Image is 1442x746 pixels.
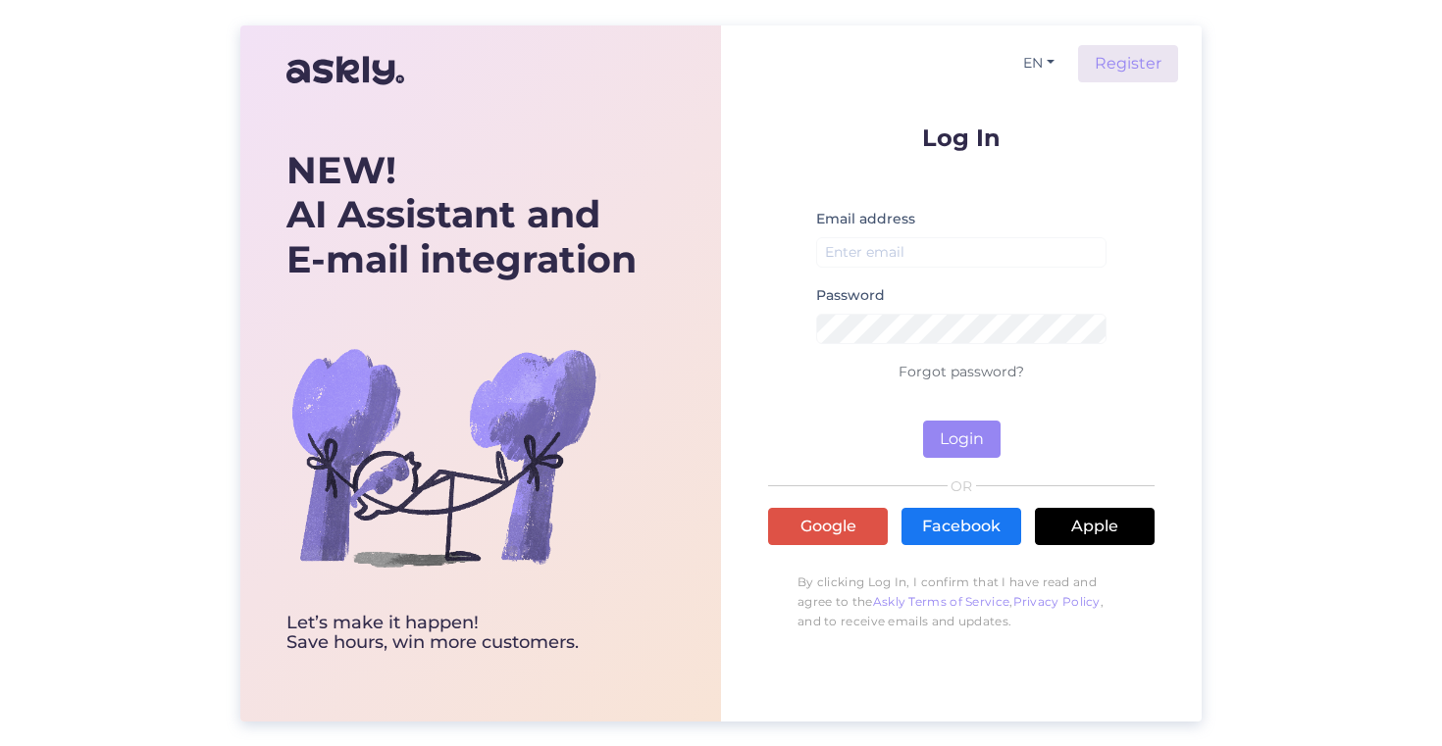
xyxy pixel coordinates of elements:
button: Login [923,421,1001,458]
a: Privacy Policy [1013,594,1101,609]
a: Askly Terms of Service [873,594,1010,609]
label: Password [816,285,885,306]
b: NEW! [286,147,396,193]
a: Forgot password? [899,363,1024,380]
p: Log In [768,125,1155,150]
a: Register [1078,45,1178,82]
a: Apple [1035,508,1155,545]
div: AI Assistant and E-mail integration [286,148,637,282]
button: EN [1015,49,1062,77]
div: Let’s make it happen! Save hours, win more customers. [286,614,637,653]
a: Facebook [901,508,1021,545]
a: Google [768,508,888,545]
img: Askly [286,47,404,94]
img: bg-askly [286,300,600,614]
input: Enter email [816,237,1107,268]
label: Email address [816,209,915,229]
p: By clicking Log In, I confirm that I have read and agree to the , , and to receive emails and upd... [768,563,1155,641]
span: OR [948,479,976,493]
